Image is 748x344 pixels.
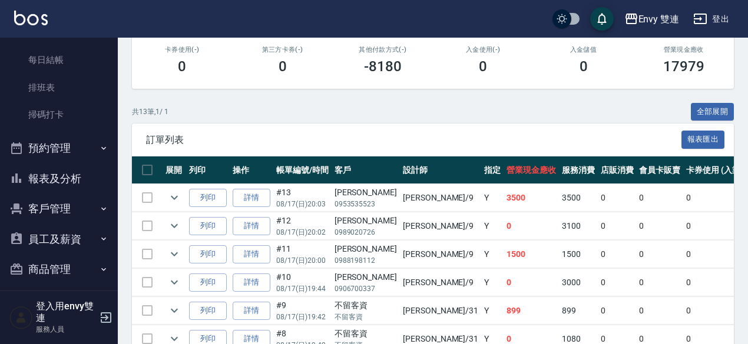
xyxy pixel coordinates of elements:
td: 0 [504,212,559,240]
h5: 登入用envy雙連 [36,300,96,324]
td: #11 [273,241,332,268]
h2: 其他付款方式(-) [347,46,419,54]
button: expand row [166,302,183,319]
td: 0 [504,269,559,296]
td: Y [481,241,504,268]
td: 0 [598,184,637,212]
p: 08/17 (日) 20:03 [276,199,329,209]
h2: 入金使用(-) [447,46,519,54]
div: [PERSON_NAME] [335,186,397,199]
div: [PERSON_NAME] [335,243,397,255]
h3: -8180 [364,58,402,75]
a: 詳情 [233,273,270,292]
p: 08/17 (日) 19:42 [276,312,329,322]
td: 1500 [559,241,598,268]
td: #12 [273,212,332,240]
h3: 0 [479,58,487,75]
th: 列印 [186,156,230,184]
img: Logo [14,11,48,25]
td: 0 [598,269,637,296]
th: 會員卡販賣 [636,156,683,184]
a: 排班表 [5,74,113,101]
img: Person [9,306,33,329]
td: [PERSON_NAME] /9 [400,212,481,240]
button: 預約管理 [5,133,113,163]
button: save [590,7,614,31]
button: expand row [166,273,183,291]
td: 0 [636,184,683,212]
td: 0 [598,297,637,325]
div: 不留客資 [335,299,397,312]
p: 共 13 筆, 1 / 1 [132,106,168,117]
p: 0906700337 [335,283,397,294]
h2: 入金儲值 [547,46,619,54]
h3: 0 [279,58,287,75]
h3: 0 [580,58,588,75]
div: Envy 雙連 [638,12,680,26]
button: Envy 雙連 [620,7,684,31]
h3: 0 [178,58,186,75]
button: 列印 [189,273,227,292]
div: [PERSON_NAME] [335,271,397,283]
td: 3000 [559,269,598,296]
td: 0 [636,297,683,325]
h2: 第三方卡券(-) [246,46,318,54]
th: 指定 [481,156,504,184]
td: 3100 [559,212,598,240]
button: expand row [166,189,183,206]
p: 0989020726 [335,227,397,238]
a: 掃碼打卡 [5,101,113,128]
button: 登出 [689,8,734,30]
p: 0988198112 [335,255,397,266]
th: 營業現金應收 [504,156,559,184]
button: 列印 [189,217,227,235]
td: 3500 [504,184,559,212]
a: 詳情 [233,217,270,235]
td: 899 [504,297,559,325]
th: 店販消費 [598,156,637,184]
a: 詳情 [233,189,270,207]
td: 1500 [504,241,559,268]
th: 操作 [230,156,273,184]
td: Y [481,184,504,212]
button: 員工及薪資 [5,224,113,255]
td: 0 [636,241,683,268]
td: #10 [273,269,332,296]
button: 列印 [189,189,227,207]
td: [PERSON_NAME] /9 [400,184,481,212]
td: 0 [598,241,637,268]
button: 報表及分析 [5,163,113,194]
td: #9 [273,297,332,325]
p: 0953535523 [335,199,397,209]
td: 0 [636,269,683,296]
button: 會員卡管理 [5,285,113,315]
td: Y [481,297,504,325]
td: 3500 [559,184,598,212]
td: [PERSON_NAME] /31 [400,297,481,325]
td: [PERSON_NAME] /9 [400,241,481,268]
button: 報表匯出 [681,131,725,149]
th: 客戶 [332,156,400,184]
div: 不留客資 [335,328,397,340]
div: [PERSON_NAME] [335,215,397,227]
td: [PERSON_NAME] /9 [400,269,481,296]
p: 服務人員 [36,324,96,335]
p: 不留客資 [335,312,397,322]
a: 詳情 [233,245,270,263]
td: 0 [598,212,637,240]
button: 客戶管理 [5,193,113,224]
button: 列印 [189,302,227,320]
td: Y [481,269,504,296]
h3: 17979 [663,58,704,75]
p: 08/17 (日) 19:44 [276,283,329,294]
th: 設計師 [400,156,481,184]
p: 08/17 (日) 20:02 [276,227,329,238]
a: 報表匯出 [681,133,725,145]
button: 全部展開 [691,103,734,121]
h2: 卡券使用(-) [146,46,218,54]
th: 帳單編號/時間 [273,156,332,184]
td: Y [481,212,504,240]
a: 詳情 [233,302,270,320]
td: 0 [636,212,683,240]
a: 每日結帳 [5,46,113,74]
